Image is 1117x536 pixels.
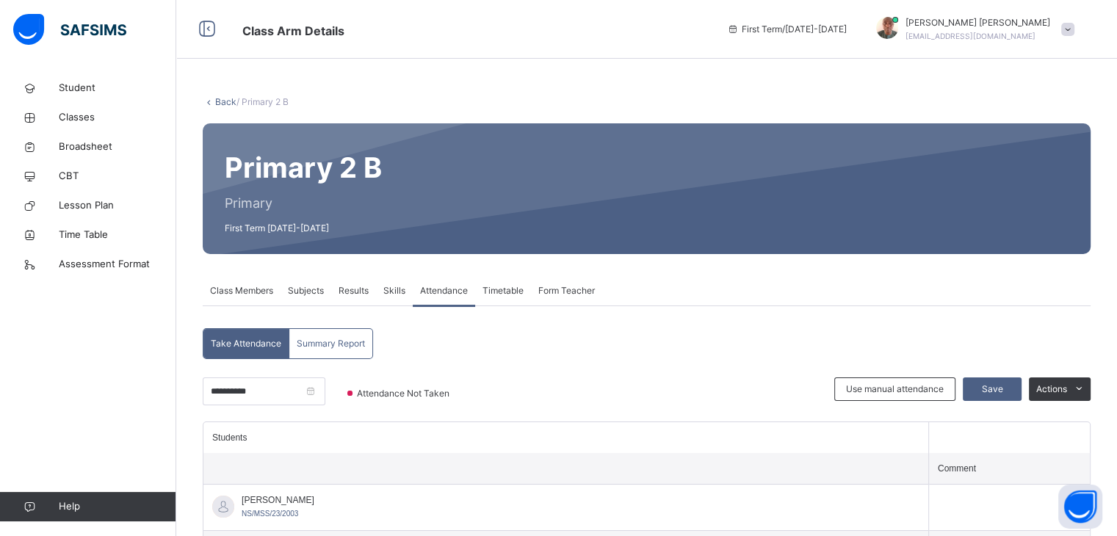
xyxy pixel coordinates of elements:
[905,32,1035,40] span: [EMAIL_ADDRESS][DOMAIN_NAME]
[59,140,176,154] span: Broadsheet
[59,198,176,213] span: Lesson Plan
[846,383,944,396] span: Use manual attendance
[210,284,273,297] span: Class Members
[211,337,281,350] span: Take Attendance
[203,422,928,453] th: Students
[59,228,176,242] span: Time Table
[288,284,324,297] span: Subjects
[59,257,176,272] span: Assessment Format
[339,284,369,297] span: Results
[420,284,468,297] span: Attendance
[59,499,176,514] span: Help
[355,387,454,400] span: Attendance Not Taken
[538,284,595,297] span: Form Teacher
[236,96,289,107] span: / Primary 2 B
[215,96,236,107] a: Back
[861,16,1082,43] div: EMMANUELMOSES
[928,453,1090,485] th: Comment
[242,510,298,518] span: NS/MSS/23/2003
[59,81,176,95] span: Student
[383,284,405,297] span: Skills
[59,169,176,184] span: CBT
[13,14,126,45] img: safsims
[242,493,314,507] span: [PERSON_NAME]
[1036,383,1067,396] span: Actions
[297,337,365,350] span: Summary Report
[482,284,524,297] span: Timetable
[974,383,1011,396] span: Save
[59,110,176,125] span: Classes
[1058,485,1102,529] button: Open asap
[727,23,847,36] span: session/term information
[242,23,344,38] span: Class Arm Details
[905,16,1050,29] span: [PERSON_NAME] [PERSON_NAME]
